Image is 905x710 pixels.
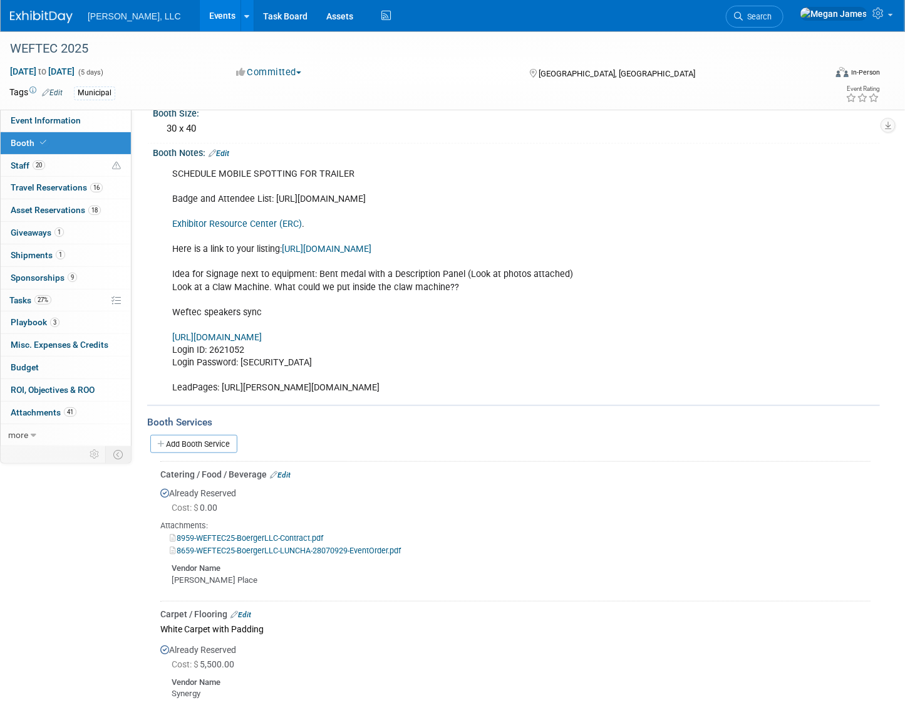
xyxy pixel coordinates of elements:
div: SCHEDULE MOBILE SPOTTING FOR TRAILER Badge and Attendee List: [URL][DOMAIN_NAME] . Here is a link... [163,162,740,400]
span: ROI, Objectives & ROO [11,385,95,395]
span: Asset Reservations [11,205,101,215]
a: ROI, Objectives & ROO [1,379,131,401]
img: ExhibitDay [10,11,73,23]
div: Catering / Food / Beverage [160,468,871,481]
span: Misc. Expenses & Credits [11,340,108,350]
div: 30 x 40 [162,119,871,138]
span: 1 [56,250,65,259]
div: Carpet / Flooring [160,608,871,620]
span: 20 [33,160,45,170]
div: Booth Notes: [153,144,880,160]
span: (5 days) [77,68,103,76]
span: Budget [11,362,39,372]
a: Travel Reservations16 [1,177,131,199]
a: Search [726,6,783,28]
span: Attachments [11,407,76,417]
a: Sponsorships9 [1,267,131,289]
span: Search [743,12,772,21]
div: Synergy [172,688,871,700]
span: [PERSON_NAME], LLC [88,11,181,21]
span: Cost: $ [172,659,200,669]
div: Booth Services [147,415,880,429]
div: Vendor Name [172,560,871,575]
a: Add Booth Service [150,435,237,453]
img: Format-Inperson.png [836,67,849,77]
span: 27% [34,295,51,305]
div: WEFTEC 2025 [6,38,806,60]
a: [URL][DOMAIN_NAME] [172,332,262,343]
i: Booth reservation complete [40,139,46,146]
td: Tags [9,86,63,100]
span: 16 [90,183,103,192]
span: Giveaways [11,227,64,238]
a: 8959-WEFTEC25-BoergerLLC-Contract.pdf [170,533,323,543]
a: [URL][DOMAIN_NAME] [282,244,371,254]
span: Staff [11,160,45,170]
span: Potential Scheduling Conflict -- at least one attendee is tagged in another overlapping event. [112,160,121,172]
span: Booth [11,138,49,148]
span: to [36,66,48,76]
span: Travel Reservations [11,182,103,192]
a: 8659-WEFTEC25-BoergerLLC-LUNCHA-28070929-EventOrder.pdf [170,546,401,555]
span: 1 [54,227,64,237]
span: Event Information [11,115,81,125]
div: Vendor Name [172,674,871,689]
img: Megan James [800,7,867,21]
div: Already Reserved [160,481,871,597]
a: Exhibitor Resource Center (ERC) [172,219,302,229]
a: Event Information [1,110,131,132]
a: Edit [209,149,229,158]
span: 0.00 [172,503,222,513]
div: [PERSON_NAME] Place [172,575,871,587]
a: Edit [42,88,63,97]
span: 41 [64,407,76,417]
a: Misc. Expenses & Credits [1,334,131,356]
span: Sponsorships [11,273,77,283]
td: Personalize Event Tab Strip [84,446,106,462]
button: Committed [232,66,306,79]
span: [GEOGRAPHIC_DATA], [GEOGRAPHIC_DATA] [539,69,695,78]
a: Edit [270,471,291,479]
a: Shipments1 [1,244,131,266]
div: Booth Size: [153,104,880,120]
span: 9 [68,273,77,282]
span: Cost: $ [172,503,200,513]
span: Tasks [9,295,51,305]
div: White Carpet with Padding [160,620,871,637]
span: Shipments [11,250,65,260]
span: 3 [50,318,59,327]
a: Tasks27% [1,290,131,311]
span: Playbook [11,317,59,327]
span: 18 [88,206,101,215]
a: Edit [230,610,251,619]
a: Playbook3 [1,311,131,333]
span: more [8,430,28,440]
a: Asset Reservations18 [1,199,131,221]
a: Budget [1,357,131,378]
a: Attachments41 [1,402,131,424]
div: Attachments: [160,520,871,531]
span: [DATE] [DATE] [9,66,75,77]
a: Booth [1,132,131,154]
div: Event Rating [846,86,879,92]
a: Giveaways1 [1,222,131,244]
div: Event Format [750,65,880,84]
a: Staff20 [1,155,131,177]
a: more [1,424,131,446]
div: Municipal [74,86,115,100]
td: Toggle Event Tabs [106,446,132,462]
div: In-Person [851,68,880,77]
span: 5,500.00 [172,659,239,669]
